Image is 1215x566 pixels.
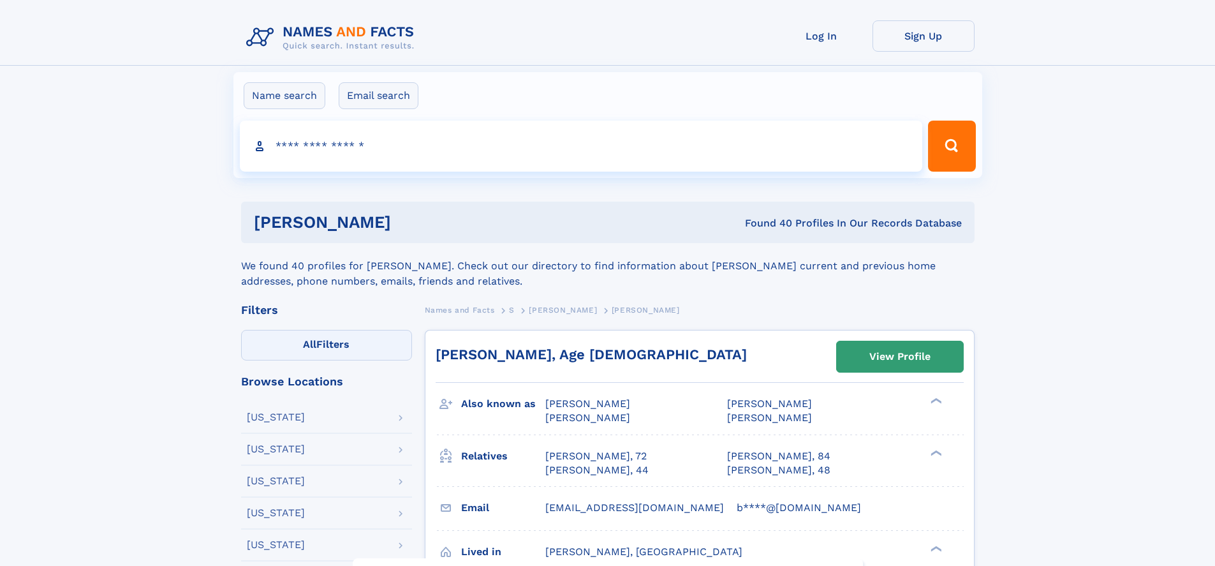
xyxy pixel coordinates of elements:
[727,398,812,410] span: [PERSON_NAME]
[339,82,418,109] label: Email search
[873,20,975,52] a: Sign Up
[247,412,305,422] div: [US_STATE]
[303,338,316,350] span: All
[529,302,597,318] a: [PERSON_NAME]
[869,342,931,371] div: View Profile
[241,376,412,387] div: Browse Locations
[247,540,305,550] div: [US_STATE]
[770,20,873,52] a: Log In
[545,449,647,463] a: [PERSON_NAME], 72
[241,243,975,289] div: We found 40 profiles for [PERSON_NAME]. Check out our directory to find information about [PERSON...
[247,508,305,518] div: [US_STATE]
[928,121,975,172] button: Search Button
[927,397,943,405] div: ❯
[727,463,830,477] a: [PERSON_NAME], 48
[837,341,963,372] a: View Profile
[545,546,742,558] span: [PERSON_NAME], [GEOGRAPHIC_DATA]
[461,541,545,563] h3: Lived in
[241,330,412,361] label: Filters
[241,20,425,55] img: Logo Names and Facts
[254,214,568,230] h1: [PERSON_NAME]
[612,306,680,315] span: [PERSON_NAME]
[436,346,747,362] a: [PERSON_NAME], Age [DEMOGRAPHIC_DATA]
[241,304,412,316] div: Filters
[461,393,545,415] h3: Also known as
[247,476,305,486] div: [US_STATE]
[545,502,724,514] span: [EMAIL_ADDRESS][DOMAIN_NAME]
[509,302,515,318] a: S
[425,302,495,318] a: Names and Facts
[545,398,630,410] span: [PERSON_NAME]
[240,121,923,172] input: search input
[727,449,830,463] a: [PERSON_NAME], 84
[927,449,943,457] div: ❯
[247,444,305,454] div: [US_STATE]
[927,544,943,553] div: ❯
[509,306,515,315] span: S
[545,412,630,424] span: [PERSON_NAME]
[545,463,649,477] a: [PERSON_NAME], 44
[244,82,325,109] label: Name search
[461,445,545,467] h3: Relatives
[568,216,962,230] div: Found 40 Profiles In Our Records Database
[461,497,545,519] h3: Email
[529,306,597,315] span: [PERSON_NAME]
[727,412,812,424] span: [PERSON_NAME]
